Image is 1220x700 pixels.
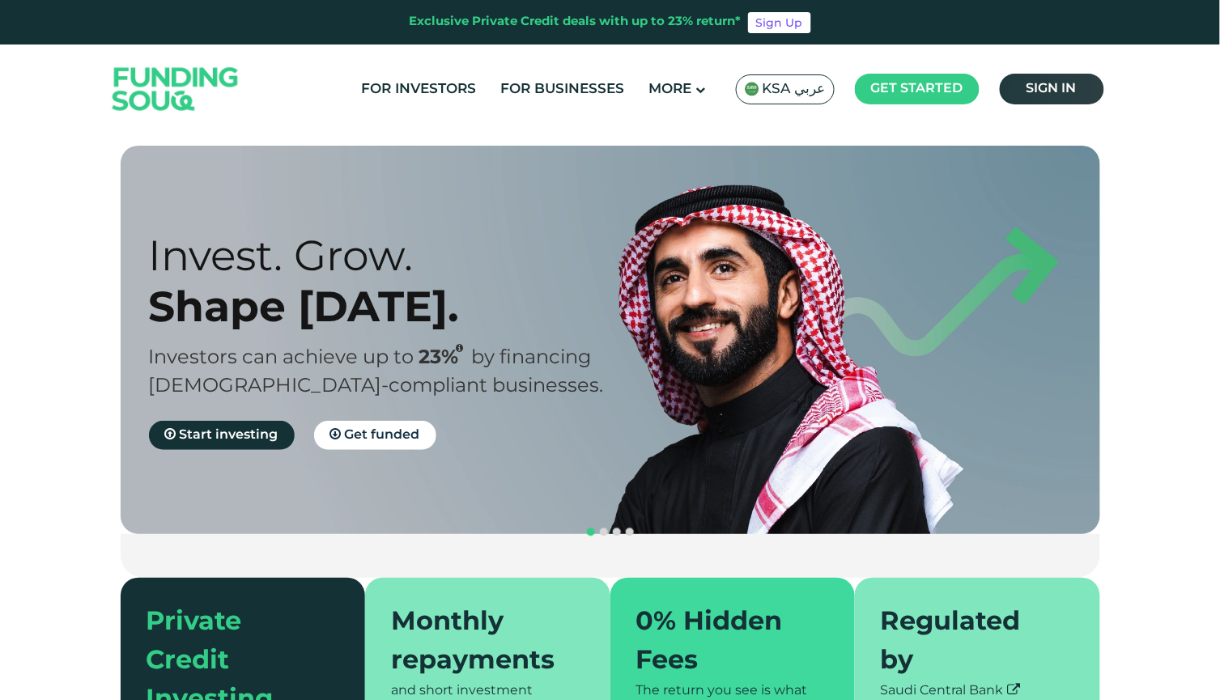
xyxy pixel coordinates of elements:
a: For Businesses [497,76,629,103]
button: navigation [610,526,623,539]
button: navigation [623,526,636,539]
a: Sign Up [748,12,811,33]
span: 23% [419,349,472,367]
span: Get started [871,83,963,95]
div: Shape [DATE]. [149,281,639,332]
span: Get funded [345,429,420,441]
div: Exclusive Private Credit deals with up to 23% return* [410,13,742,32]
a: For Investors [358,76,481,103]
button: navigation [597,526,610,539]
div: Invest. Grow. [149,230,639,281]
span: More [649,83,692,96]
a: Get funded [314,421,436,450]
div: Monthly repayments [391,604,565,681]
img: SA Flag [745,82,759,96]
div: Regulated by [881,604,1055,681]
span: KSA عربي [763,80,826,99]
span: Start investing [180,429,278,441]
button: navigation [584,526,597,539]
span: Sign in [1027,83,1077,95]
a: Start investing [149,421,295,450]
div: 0% Hidden Fees [636,604,810,681]
a: Sign in [1000,74,1104,104]
span: Investors can achieve up to [149,349,414,367]
i: 23% IRR (expected) ~ 15% Net yield (expected) [457,344,464,353]
img: Logo [96,49,255,130]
